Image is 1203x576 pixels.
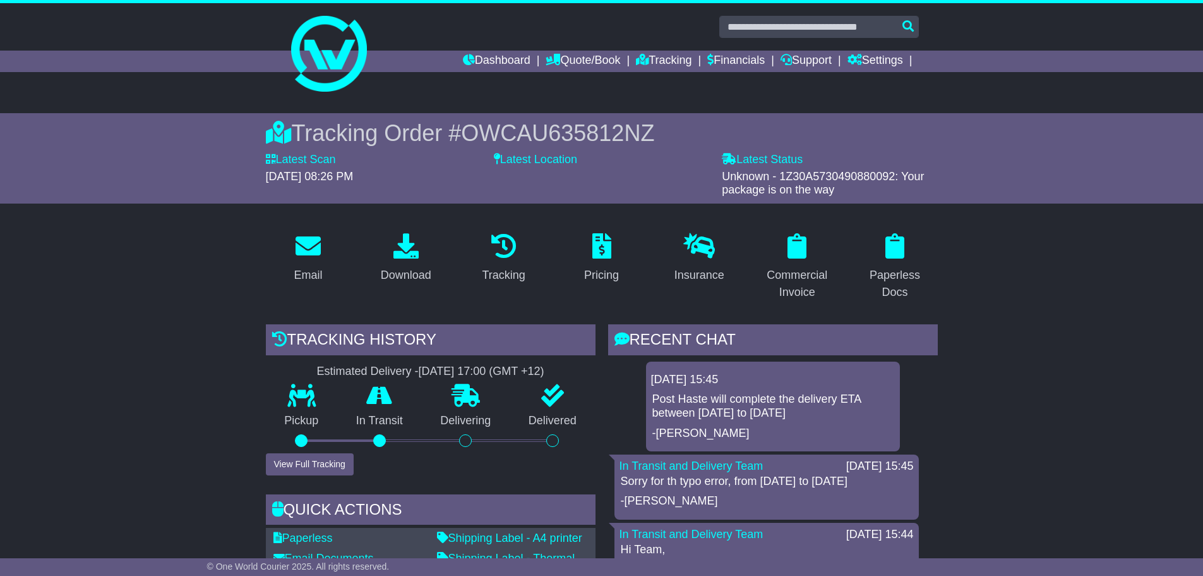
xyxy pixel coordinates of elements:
a: Support [781,51,832,72]
div: Email [294,267,322,284]
p: Post Haste will complete the delivery ETA between [DATE] to [DATE] [652,393,894,420]
div: Tracking history [266,324,596,358]
a: Financials [707,51,765,72]
span: © One World Courier 2025. All rights reserved. [207,561,390,572]
a: Settings [847,51,903,72]
a: Tracking [474,229,533,288]
a: In Transit and Delivery Team [619,528,763,541]
p: -[PERSON_NAME] [621,494,913,508]
div: Quick Actions [266,494,596,529]
a: Email [285,229,330,288]
p: Sorry for th typo error, from [DATE] to [DATE] [621,475,913,489]
label: Latest Scan [266,153,336,167]
div: Paperless Docs [861,267,930,301]
a: Shipping Label - A4 printer [437,532,582,544]
a: Tracking [636,51,691,72]
div: Tracking [482,267,525,284]
div: Download [381,267,431,284]
p: Delivering [422,414,510,428]
span: Unknown - 1Z30A5730490880092: Your package is on the way [722,170,924,197]
a: Download [373,229,440,288]
div: Tracking Order # [266,119,938,147]
a: In Transit and Delivery Team [619,460,763,472]
button: View Full Tracking [266,453,354,475]
div: RECENT CHAT [608,324,938,358]
a: Paperless Docs [853,229,938,305]
div: Insurance [674,267,724,284]
a: Quote/Book [546,51,620,72]
p: Pickup [266,414,338,428]
div: [DATE] 17:00 (GMT +12) [419,365,544,379]
a: Email Documents [273,552,374,565]
label: Latest Status [722,153,803,167]
span: OWCAU635812NZ [461,120,654,146]
div: [DATE] 15:44 [846,528,914,542]
div: Estimated Delivery - [266,365,596,379]
a: Pricing [576,229,627,288]
a: Dashboard [463,51,530,72]
div: [DATE] 15:45 [651,373,895,387]
div: Commercial Invoice [763,267,832,301]
div: [DATE] 15:45 [846,460,914,474]
a: Insurance [666,229,733,288]
p: -[PERSON_NAME] [652,427,894,441]
p: Hi Team, [621,543,913,557]
div: Pricing [584,267,619,284]
p: Delivered [510,414,596,428]
span: [DATE] 08:26 PM [266,170,354,183]
p: In Transit [337,414,422,428]
label: Latest Location [494,153,577,167]
a: Commercial Invoice [755,229,840,305]
a: Paperless [273,532,333,544]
